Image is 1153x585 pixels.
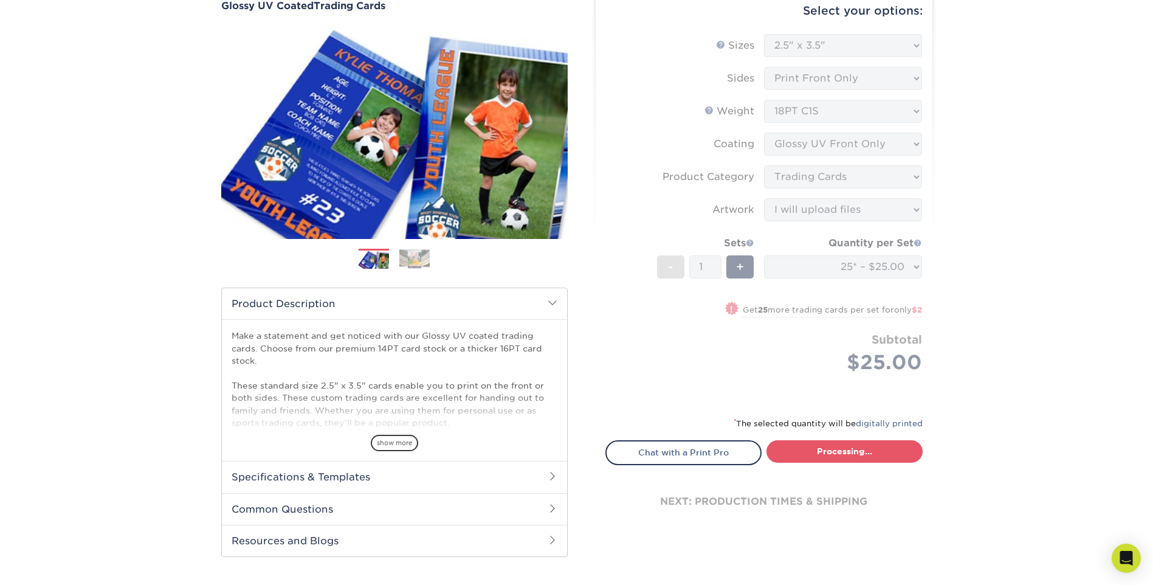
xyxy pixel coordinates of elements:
[734,419,923,428] small: The selected quantity will be
[605,440,762,465] a: Chat with a Print Pro
[222,493,567,525] h2: Common Questions
[1112,544,1141,573] div: Open Intercom Messenger
[222,525,567,556] h2: Resources and Blogs
[399,249,430,268] img: Trading Cards 02
[605,465,923,538] div: next: production times & shipping
[222,461,567,493] h2: Specifications & Templates
[371,435,418,451] span: show more
[856,419,923,428] a: digitally printed
[766,440,923,462] a: Processing...
[359,249,389,271] img: Trading Cards 01
[232,330,557,479] p: Make a statement and get noticed with our Glossy UV coated trading cards. Choose from our premium...
[221,13,568,252] img: Glossy UV Coated 01
[222,288,567,319] h2: Product Description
